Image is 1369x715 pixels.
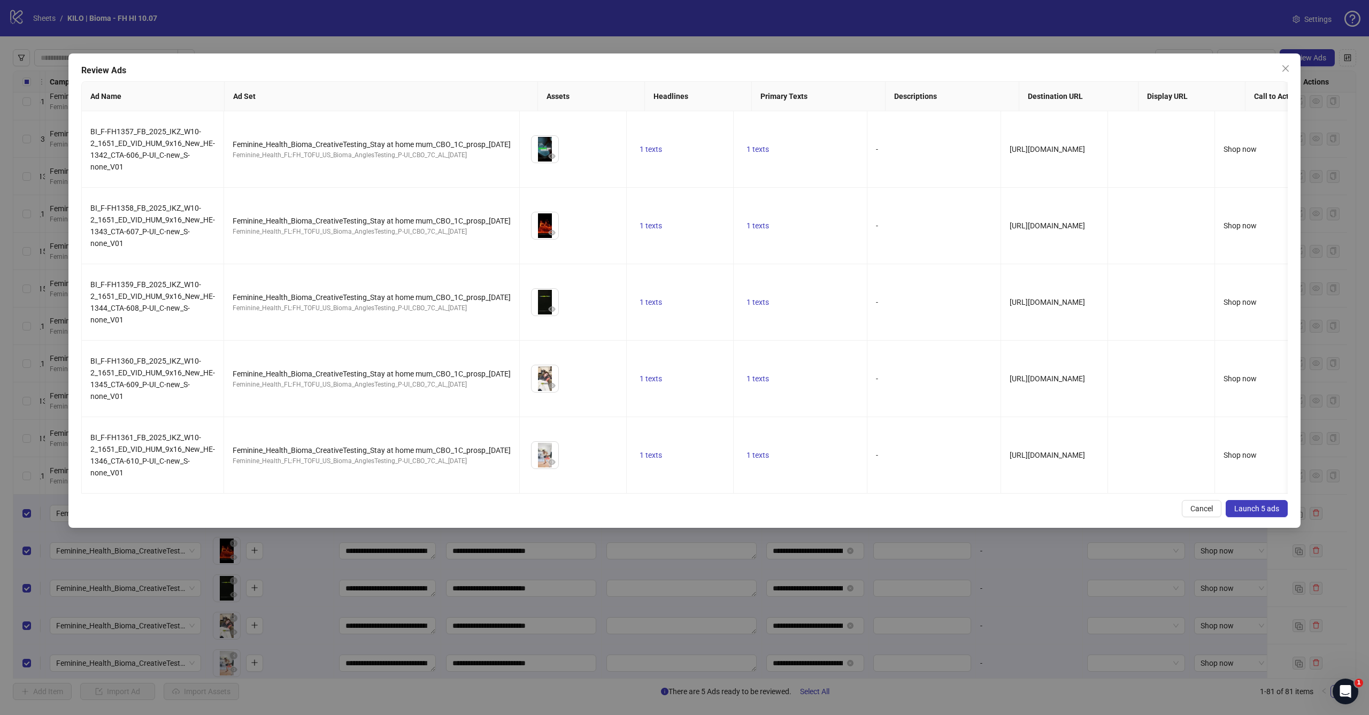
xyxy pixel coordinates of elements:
[1010,145,1085,153] span: [URL][DOMAIN_NAME]
[1010,221,1085,230] span: [URL][DOMAIN_NAME]
[1224,221,1257,230] span: Shop now
[747,145,769,153] span: 1 texts
[532,365,558,392] img: Asset 1
[742,449,773,462] button: 1 texts
[90,280,215,324] span: BI_F-FH1359_FB_2025_IKZ_W10-2_1651_ED_VID_HUM_9x16_New_HE-1344_CTA-608_P-UI_C-new_S-none_V01
[1333,679,1358,704] iframe: Intercom live chat
[640,298,662,306] span: 1 texts
[640,374,662,383] span: 1 texts
[876,374,878,383] span: -
[233,215,511,227] div: Feminine_Health_Bioma_CreativeTesting_Stay at home mum_CBO_1C_prosp_[DATE]
[635,449,666,462] button: 1 texts
[233,291,511,303] div: Feminine_Health_Bioma_CreativeTesting_Stay at home mum_CBO_1C_prosp_[DATE]
[545,150,558,163] button: Preview
[742,372,773,385] button: 1 texts
[1019,82,1139,111] th: Destination URL
[1224,451,1257,459] span: Shop now
[635,296,666,309] button: 1 texts
[742,219,773,232] button: 1 texts
[1182,500,1221,517] button: Cancel
[876,221,878,230] span: -
[90,127,215,171] span: BI_F-FH1357_FB_2025_IKZ_W10-2_1651_ED_VID_HUM_9x16_New_HE-1342_CTA-606_P-UI_C-new_S-none_V01
[545,456,558,468] button: Preview
[1010,374,1085,383] span: [URL][DOMAIN_NAME]
[635,219,666,232] button: 1 texts
[640,145,662,153] span: 1 texts
[82,82,225,111] th: Ad Name
[1234,504,1279,513] span: Launch 5 ads
[532,212,558,239] img: Asset 1
[640,221,662,230] span: 1 texts
[876,451,878,459] span: -
[538,82,645,111] th: Assets
[742,296,773,309] button: 1 texts
[886,82,1019,111] th: Descriptions
[747,221,769,230] span: 1 texts
[545,303,558,316] button: Preview
[233,227,511,237] div: Feminine_Health_FL:FH_TOFU_US_Bioma_AnglesTesting_P-UI_CBO_7C_AL_[DATE]
[1355,679,1363,687] span: 1
[752,82,886,111] th: Primary Texts
[532,442,558,468] img: Asset 1
[532,136,558,163] img: Asset 1
[1010,451,1085,459] span: [URL][DOMAIN_NAME]
[225,82,538,111] th: Ad Set
[747,374,769,383] span: 1 texts
[233,139,511,150] div: Feminine_Health_Bioma_CreativeTesting_Stay at home mum_CBO_1C_prosp_[DATE]
[747,298,769,306] span: 1 texts
[548,382,556,389] span: eye
[233,150,511,160] div: Feminine_Health_FL:FH_TOFU_US_Bioma_AnglesTesting_P-UI_CBO_7C_AL_[DATE]
[876,145,878,153] span: -
[1245,82,1326,111] th: Call to Action
[90,357,215,401] span: BI_F-FH1360_FB_2025_IKZ_W10-2_1651_ED_VID_HUM_9x16_New_HE-1345_CTA-609_P-UI_C-new_S-none_V01
[532,289,558,316] img: Asset 1
[747,451,769,459] span: 1 texts
[233,303,511,313] div: Feminine_Health_FL:FH_TOFU_US_Bioma_AnglesTesting_P-UI_CBO_7C_AL_[DATE]
[233,456,511,466] div: Feminine_Health_FL:FH_TOFU_US_Bioma_AnglesTesting_P-UI_CBO_7C_AL_[DATE]
[1226,500,1288,517] button: Launch 5 ads
[742,143,773,156] button: 1 texts
[1224,145,1257,153] span: Shop now
[545,226,558,239] button: Preview
[1224,374,1257,383] span: Shop now
[548,305,556,313] span: eye
[90,433,215,477] span: BI_F-FH1361_FB_2025_IKZ_W10-2_1651_ED_VID_HUM_9x16_New_HE-1346_CTA-610_P-UI_C-new_S-none_V01
[1224,298,1257,306] span: Shop now
[635,372,666,385] button: 1 texts
[548,458,556,466] span: eye
[635,143,666,156] button: 1 texts
[548,152,556,160] span: eye
[233,380,511,390] div: Feminine_Health_FL:FH_TOFU_US_Bioma_AnglesTesting_P-UI_CBO_7C_AL_[DATE]
[233,368,511,380] div: Feminine_Health_Bioma_CreativeTesting_Stay at home mum_CBO_1C_prosp_[DATE]
[548,229,556,236] span: eye
[876,298,878,306] span: -
[1139,82,1245,111] th: Display URL
[90,204,215,248] span: BI_F-FH1358_FB_2025_IKZ_W10-2_1651_ED_VID_HUM_9x16_New_HE-1343_CTA-607_P-UI_C-new_S-none_V01
[1190,504,1213,513] span: Cancel
[1277,60,1294,77] button: Close
[81,64,1288,77] div: Review Ads
[645,82,752,111] th: Headlines
[545,379,558,392] button: Preview
[1281,64,1290,73] span: close
[233,444,511,456] div: Feminine_Health_Bioma_CreativeTesting_Stay at home mum_CBO_1C_prosp_[DATE]
[640,451,662,459] span: 1 texts
[1010,298,1085,306] span: [URL][DOMAIN_NAME]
